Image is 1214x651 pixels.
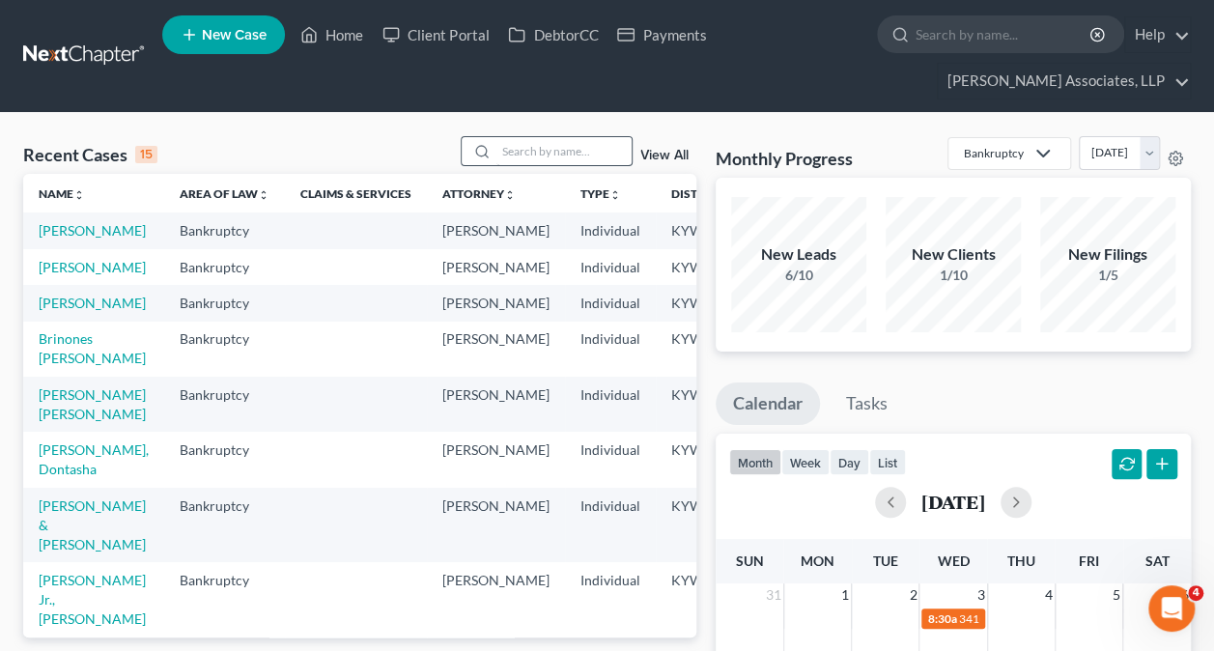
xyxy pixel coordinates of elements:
[164,212,285,248] td: Bankruptcy
[731,266,866,285] div: 6/10
[656,488,750,562] td: KYWB
[504,189,516,201] i: unfold_more
[202,28,267,42] span: New Case
[801,552,834,569] span: Mon
[39,259,146,275] a: [PERSON_NAME]
[656,285,750,321] td: KYWB
[164,488,285,562] td: Bankruptcy
[886,266,1021,285] div: 1/10
[427,432,565,487] td: [PERSON_NAME]
[442,186,516,201] a: Attorneyunfold_more
[565,488,656,562] td: Individual
[781,449,830,475] button: week
[565,249,656,285] td: Individual
[39,441,149,477] a: [PERSON_NAME], Dontasha
[39,295,146,311] a: [PERSON_NAME]
[1144,552,1169,569] span: Sat
[640,149,689,162] a: View All
[164,249,285,285] td: Bankruptcy
[39,330,146,366] a: Brinones [PERSON_NAME]
[716,382,820,425] a: Calendar
[736,552,764,569] span: Sun
[1040,266,1175,285] div: 1/5
[164,562,285,637] td: Bankruptcy
[716,147,853,170] h3: Monthly Progress
[839,583,851,607] span: 1
[656,322,750,377] td: KYWB
[427,285,565,321] td: [PERSON_NAME]
[498,17,607,52] a: DebtorCC
[729,449,781,475] button: month
[656,432,750,487] td: KYWB
[937,552,969,569] span: Wed
[975,583,987,607] span: 3
[1040,243,1175,266] div: New Filings
[921,492,985,512] h2: [DATE]
[958,611,1144,626] span: 341(a) meeting for [PERSON_NAME]
[427,212,565,248] td: [PERSON_NAME]
[565,432,656,487] td: Individual
[565,562,656,637] td: Individual
[609,189,621,201] i: unfold_more
[1043,583,1055,607] span: 4
[1079,552,1099,569] span: Fri
[565,212,656,248] td: Individual
[886,243,1021,266] div: New Clients
[164,377,285,432] td: Bankruptcy
[39,497,146,552] a: [PERSON_NAME] & [PERSON_NAME]
[73,189,85,201] i: unfold_more
[23,143,157,166] div: Recent Cases
[656,377,750,432] td: KYWB
[258,189,269,201] i: unfold_more
[565,322,656,377] td: Individual
[427,322,565,377] td: [PERSON_NAME]
[607,17,716,52] a: Payments
[1148,585,1195,632] iframe: Intercom live chat
[656,249,750,285] td: KYWB
[1188,585,1203,601] span: 4
[869,449,906,475] button: list
[731,243,866,266] div: New Leads
[427,249,565,285] td: [PERSON_NAME]
[1111,583,1122,607] span: 5
[656,212,750,248] td: KYWB
[427,488,565,562] td: [PERSON_NAME]
[291,17,373,52] a: Home
[829,382,905,425] a: Tasks
[164,432,285,487] td: Bankruptcy
[373,17,498,52] a: Client Portal
[764,583,783,607] span: 31
[135,146,157,163] div: 15
[39,222,146,239] a: [PERSON_NAME]
[180,186,269,201] a: Area of Lawunfold_more
[164,285,285,321] td: Bankruptcy
[1007,552,1035,569] span: Thu
[580,186,621,201] a: Typeunfold_more
[671,186,735,201] a: Districtunfold_more
[830,449,869,475] button: day
[1179,583,1191,607] span: 6
[39,386,146,422] a: [PERSON_NAME] [PERSON_NAME]
[164,322,285,377] td: Bankruptcy
[656,562,750,637] td: KYWB
[1125,17,1190,52] a: Help
[873,552,898,569] span: Tue
[565,285,656,321] td: Individual
[565,377,656,432] td: Individual
[907,583,918,607] span: 2
[964,145,1024,161] div: Bankruptcy
[916,16,1092,52] input: Search by name...
[285,174,427,212] th: Claims & Services
[427,377,565,432] td: [PERSON_NAME]
[427,562,565,637] td: [PERSON_NAME]
[938,64,1190,99] a: [PERSON_NAME] Associates, LLP
[39,186,85,201] a: Nameunfold_more
[39,572,146,627] a: [PERSON_NAME] Jr., [PERSON_NAME]
[496,137,632,165] input: Search by name...
[927,611,956,626] span: 8:30a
